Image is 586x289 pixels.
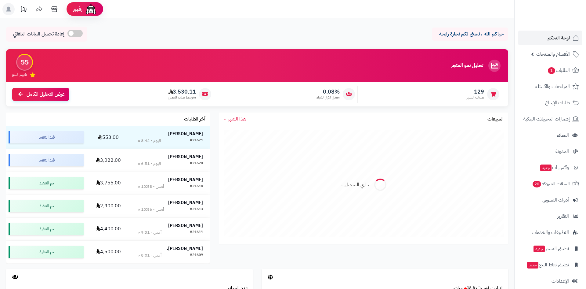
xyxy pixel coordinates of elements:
[190,229,203,235] div: #21611
[224,116,246,123] a: هذا الشهر
[536,50,570,58] span: الأقسام والمنتجات
[168,154,203,160] strong: [PERSON_NAME]
[9,177,84,189] div: تم التنفيذ
[518,193,582,207] a: أدوات التسويق
[138,183,164,190] div: أمس - 10:58 م
[190,161,203,167] div: #21620
[542,196,569,204] span: أدوات التسويق
[12,88,69,101] a: عرض التحليل الكامل
[518,128,582,143] a: العملاء
[527,262,538,269] span: جديد
[466,88,484,95] span: 129
[16,3,31,17] a: تحديثات المنصة
[86,126,131,149] td: 553.00
[138,206,164,213] div: أمس - 10:56 م
[190,252,203,258] div: #21609
[526,261,569,269] span: تطبيق نقاط البيع
[466,95,484,100] span: طلبات الشهر
[548,34,570,42] span: لوحة التحكم
[9,154,84,166] div: قيد التنفيذ
[317,88,340,95] span: 0.08%
[518,209,582,224] a: التقارير
[27,91,65,98] span: عرض التحليل الكامل
[86,195,131,217] td: 2,900.00
[9,200,84,212] div: تم التنفيذ
[138,161,161,167] div: اليوم - 6:51 م
[540,163,569,172] span: وآتس آب
[518,79,582,94] a: المراجعات والأسئلة
[532,180,570,188] span: السلات المتروكة
[518,31,582,45] a: لوحة التحكم
[518,160,582,175] a: وآتس آبجديد
[518,112,582,126] a: إشعارات التحويلات البنكية
[73,6,82,13] span: رفيق
[436,31,504,38] p: حياكم الله ، نتمنى لكم تجارة رابحة
[518,63,582,78] a: الطلبات1
[487,117,504,122] h3: المبيعات
[86,241,131,263] td: 4,500.00
[86,149,131,172] td: 3,022.00
[534,246,545,252] span: جديد
[557,131,569,139] span: العملاء
[12,72,27,77] span: تقييم النمو
[190,206,203,213] div: #21613
[9,131,84,143] div: قيد التنفيذ
[518,225,582,240] a: التطبيقات والخدمات
[533,244,569,253] span: تطبيق المتجر
[532,228,569,237] span: التطبيقات والخدمات
[168,95,196,100] span: متوسط طلب العميل
[518,144,582,159] a: المدونة
[184,117,205,122] h3: آخر الطلبات
[190,183,203,190] div: #21614
[86,172,131,195] td: 3,755.00
[518,258,582,272] a: تطبيق نقاط البيعجديد
[317,95,340,100] span: معدل تكرار الشراء
[138,138,161,144] div: اليوم - 8:42 م
[9,223,84,235] div: تم التنفيذ
[518,95,582,110] a: طلبات الإرجاع
[167,245,203,252] strong: [PERSON_NAME]،
[557,212,569,220] span: التقارير
[13,31,64,38] span: إعادة تحميل البيانات التلقائي
[555,147,569,156] span: المدونة
[86,218,131,240] td: 4,400.00
[548,67,555,74] span: 1
[532,180,542,188] span: 20
[85,3,97,15] img: ai-face.png
[518,176,582,191] a: السلات المتروكة20
[547,66,570,75] span: الطلبات
[523,115,570,123] span: إشعارات التحويلات البنكية
[168,131,203,137] strong: [PERSON_NAME]
[9,246,84,258] div: تم التنفيذ
[168,88,196,95] span: 3,530.11
[138,229,161,235] div: أمس - 9:31 م
[341,181,370,188] div: جاري التحميل...
[544,6,580,19] img: logo-2.png
[518,274,582,288] a: الإعدادات
[552,277,569,285] span: الإعدادات
[168,176,203,183] strong: [PERSON_NAME]
[535,82,570,91] span: المراجعات والأسئلة
[518,241,582,256] a: تطبيق المتجرجديد
[168,222,203,229] strong: [PERSON_NAME]
[168,199,203,206] strong: [PERSON_NAME]
[228,115,246,123] span: هذا الشهر
[451,63,483,69] h3: تحليل نمو المتجر
[540,165,552,171] span: جديد
[545,98,570,107] span: طلبات الإرجاع
[138,252,161,258] div: أمس - 8:01 م
[190,138,203,144] div: #21621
